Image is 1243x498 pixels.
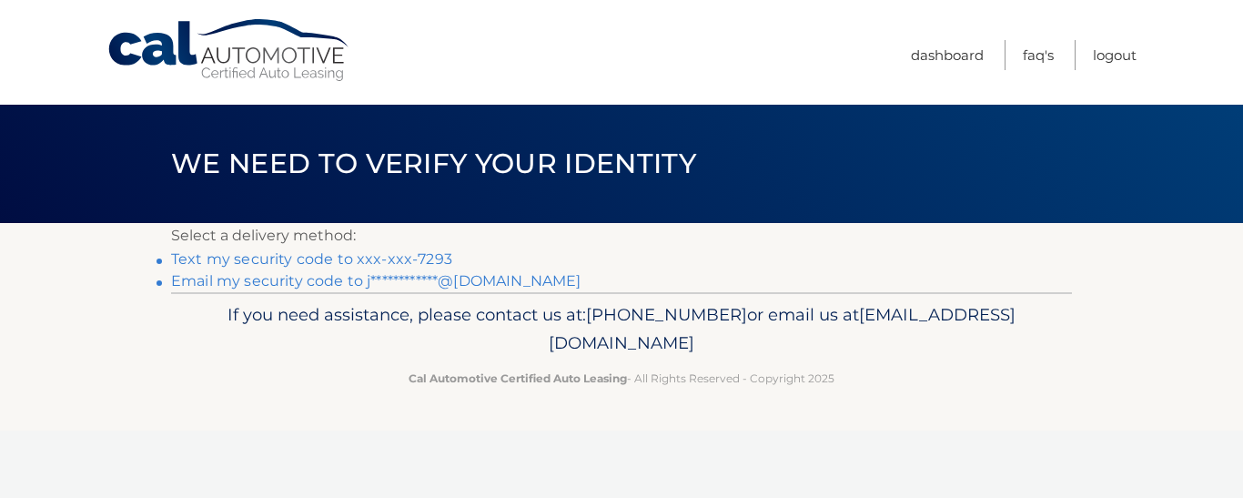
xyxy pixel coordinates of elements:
[171,147,696,180] span: We need to verify your identity
[183,369,1060,388] p: - All Rights Reserved - Copyright 2025
[106,18,352,83] a: Cal Automotive
[1093,40,1137,70] a: Logout
[911,40,984,70] a: Dashboard
[171,223,1072,249] p: Select a delivery method:
[409,371,627,385] strong: Cal Automotive Certified Auto Leasing
[1023,40,1054,70] a: FAQ's
[183,300,1060,359] p: If you need assistance, please contact us at: or email us at
[171,250,452,268] a: Text my security code to xxx-xxx-7293
[586,304,747,325] span: [PHONE_NUMBER]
